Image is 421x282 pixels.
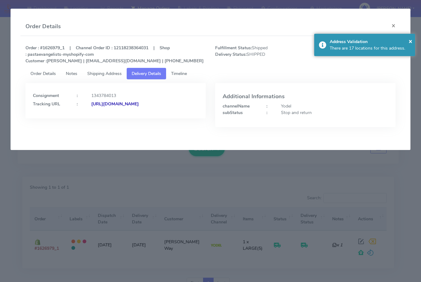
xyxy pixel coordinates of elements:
[171,71,187,77] span: Timeline
[276,109,393,116] div: Stop and return
[25,68,396,79] ul: Tabs
[25,22,61,31] h4: Order Details
[387,17,401,34] button: Close
[330,38,410,45] div: Address Validation
[91,101,139,107] strong: [URL][DOMAIN_NAME]
[330,45,410,51] div: There are 17 locations for this address.
[276,103,393,109] div: Yodel
[33,101,60,107] strong: Tracking URL
[266,103,267,109] strong: :
[223,94,388,100] h4: Additional Informations
[25,58,47,64] strong: Customer :
[210,45,305,64] span: Shipped SHIPPED
[409,37,412,46] button: Close
[87,71,122,77] span: Shipping Address
[66,71,77,77] span: Notes
[132,71,161,77] span: Delivery Details
[77,101,78,107] strong: :
[30,71,56,77] span: Order Details
[223,103,250,109] strong: channelName
[33,93,59,99] strong: Consignment
[215,51,247,57] strong: Delivery Status:
[25,45,204,64] strong: Order : #1626979_1 | Channel Order ID : 12118238364031 | Shop : pastaevangelists-myshopify-com [P...
[223,110,243,116] strong: subStatus
[409,37,412,45] span: ×
[215,45,252,51] strong: Fulfillment Status:
[77,93,78,99] strong: :
[266,110,267,116] strong: :
[87,92,203,99] div: 1343784013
